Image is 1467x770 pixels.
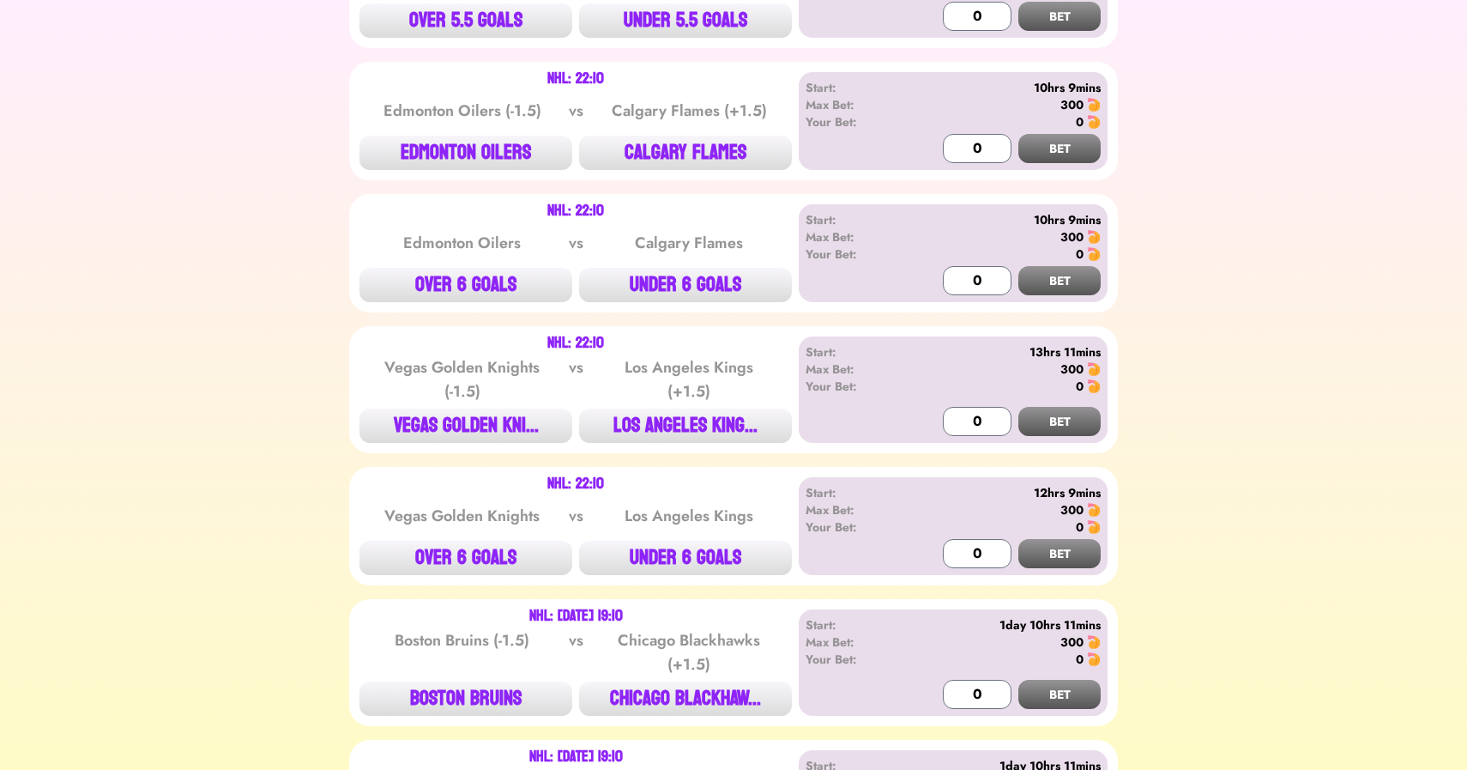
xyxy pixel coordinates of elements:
[579,409,792,443] button: LOS ANGELES KING...
[529,609,623,623] div: NHL: [DATE] 19:10
[806,501,904,518] div: Max Bet:
[806,361,904,378] div: Max Bet:
[806,518,904,536] div: Your Bet:
[376,504,549,528] div: Vegas Golden Knights
[806,616,904,634] div: Start:
[565,628,587,676] div: vs
[806,246,904,263] div: Your Bet:
[359,541,572,575] button: OVER 6 GOALS
[806,228,904,246] div: Max Bet:
[602,628,776,676] div: Chicago Blackhawks (+1.5)
[1060,228,1084,246] div: 300
[376,99,549,123] div: Edmonton Oilers (-1.5)
[1076,246,1084,263] div: 0
[1018,2,1101,31] button: BET
[806,79,904,96] div: Start:
[1076,378,1084,395] div: 0
[602,99,776,123] div: Calgary Flames (+1.5)
[1087,115,1101,129] img: 🍤
[579,3,792,38] button: UNDER 5.5 GOALS
[806,113,904,130] div: Your Bet:
[565,355,587,403] div: vs
[359,409,572,443] button: VEGAS GOLDEN KNI...
[1060,96,1084,113] div: 300
[1018,539,1101,568] button: BET
[1076,651,1084,668] div: 0
[1087,230,1101,244] img: 🍤
[529,750,623,764] div: NHL: [DATE] 19:10
[806,484,904,501] div: Start:
[579,136,792,170] button: CALGARY FLAMES
[904,343,1101,361] div: 13hrs 11mins
[1087,362,1101,376] img: 🍤
[1087,520,1101,534] img: 🍤
[579,541,792,575] button: UNDER 6 GOALS
[1060,361,1084,378] div: 300
[565,504,587,528] div: vs
[1060,501,1084,518] div: 300
[1087,503,1101,517] img: 🍤
[806,211,904,228] div: Start:
[806,343,904,361] div: Start:
[1087,98,1101,112] img: 🍤
[602,231,776,255] div: Calgary Flames
[806,651,904,668] div: Your Bet:
[806,96,904,113] div: Max Bet:
[565,99,587,123] div: vs
[359,3,572,38] button: OVER 5.5 GOALS
[547,477,604,491] div: NHL: 22:10
[1087,635,1101,649] img: 🍤
[904,211,1101,228] div: 10hrs 9mins
[1018,680,1101,709] button: BET
[1087,247,1101,261] img: 🍤
[1087,379,1101,393] img: 🍤
[806,378,904,395] div: Your Bet:
[1087,652,1101,666] img: 🍤
[904,79,1101,96] div: 10hrs 9mins
[579,682,792,716] button: CHICAGO BLACKHAW...
[579,268,792,302] button: UNDER 6 GOALS
[376,628,549,676] div: Boston Bruins (-1.5)
[376,231,549,255] div: Edmonton Oilers
[1018,407,1101,436] button: BET
[904,484,1101,501] div: 12hrs 9mins
[602,504,776,528] div: Los Angeles Kings
[547,204,604,218] div: NHL: 22:10
[904,616,1101,634] div: 1day 10hrs 11mins
[359,268,572,302] button: OVER 6 GOALS
[1076,518,1084,536] div: 0
[565,231,587,255] div: vs
[1018,134,1101,163] button: BET
[547,336,604,350] div: NHL: 22:10
[547,72,604,86] div: NHL: 22:10
[602,355,776,403] div: Los Angeles Kings (+1.5)
[1076,113,1084,130] div: 0
[806,634,904,651] div: Max Bet:
[376,355,549,403] div: Vegas Golden Knights (-1.5)
[359,682,572,716] button: BOSTON BRUINS
[1060,634,1084,651] div: 300
[1018,266,1101,295] button: BET
[359,136,572,170] button: EDMONTON OILERS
